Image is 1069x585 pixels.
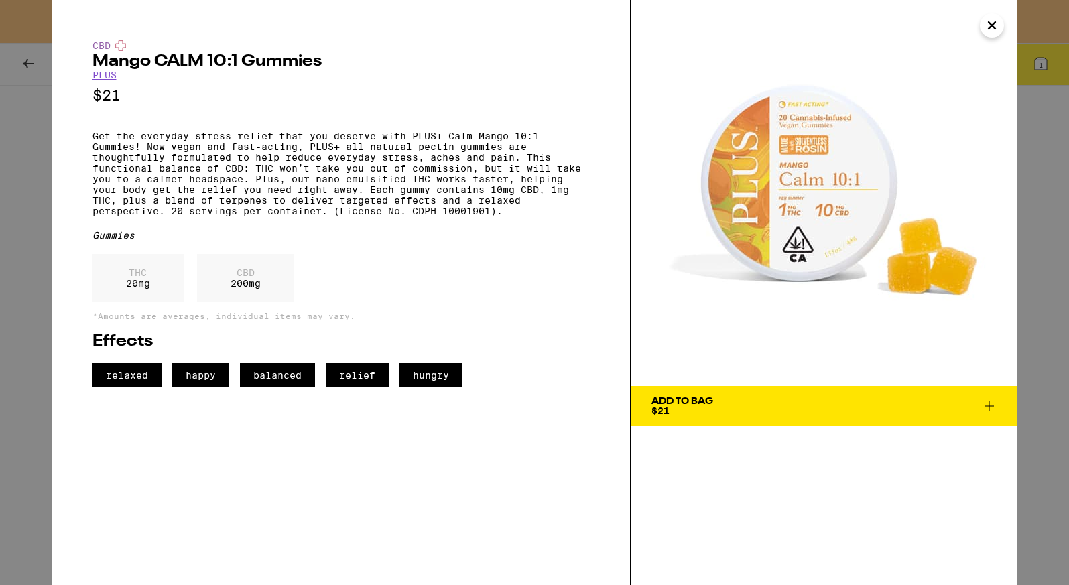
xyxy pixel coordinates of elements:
div: Gummies [92,230,590,241]
button: Close [980,13,1004,38]
img: cbdColor.svg [115,40,126,51]
span: happy [172,363,229,387]
span: Hi. Need any help? [8,9,97,20]
span: relief [326,363,389,387]
p: $21 [92,87,590,104]
span: hungry [399,363,462,387]
span: $21 [651,405,670,416]
p: CBD [231,267,261,278]
div: CBD [92,40,590,51]
div: Add To Bag [651,397,713,406]
button: Add To Bag$21 [631,386,1017,426]
h2: Mango CALM 10:1 Gummies [92,54,590,70]
span: relaxed [92,363,162,387]
p: THC [126,267,150,278]
p: Get the everyday stress relief that you deserve with PLUS+ Calm Mango 10:1 Gummies! Now vegan and... [92,131,590,216]
p: *Amounts are averages, individual items may vary. [92,312,590,320]
div: 20 mg [92,254,184,302]
span: balanced [240,363,315,387]
h2: Effects [92,334,590,350]
a: PLUS [92,70,117,80]
div: 200 mg [197,254,294,302]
